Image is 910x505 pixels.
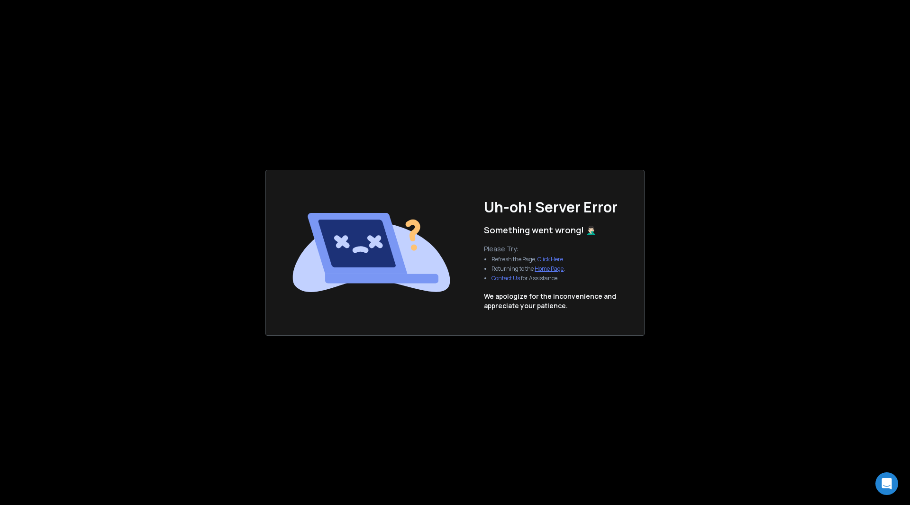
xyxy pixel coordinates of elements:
button: Contact Us [491,275,520,282]
a: Click Here [537,255,563,263]
p: We apologize for the inconvenience and appreciate your patience. [484,292,616,311]
li: Returning to the . [491,265,565,273]
p: Something went wrong! 🤦🏻‍♂️ [484,223,596,237]
h1: Uh-oh! Server Error [484,199,618,216]
li: Refresh the Page, . [491,256,565,263]
div: Open Intercom Messenger [875,472,898,495]
li: for Assistance [491,275,565,282]
p: Please Try: [484,244,573,254]
a: Home Page [535,265,564,273]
